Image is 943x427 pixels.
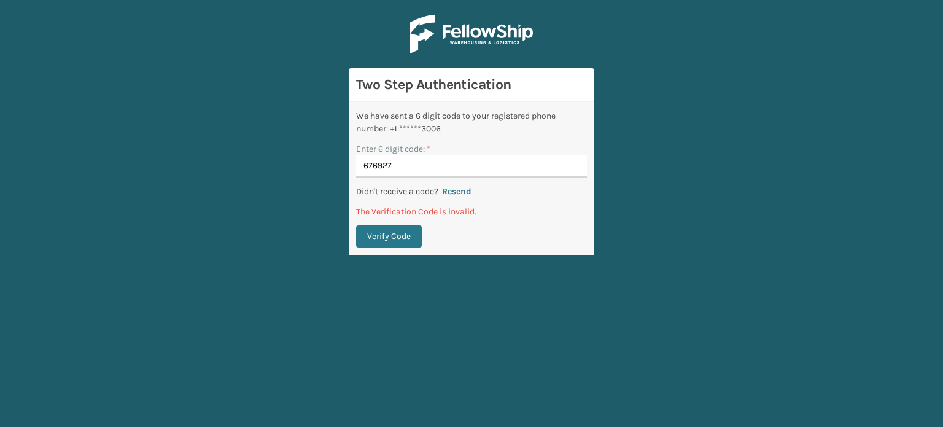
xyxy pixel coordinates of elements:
[356,76,587,94] h3: Two Step Authentication
[356,109,587,135] div: We have sent a 6 digit code to your registered phone number: +1 ******3006
[356,205,587,218] p: The Verification Code is invalid.
[410,15,533,53] img: Logo
[356,225,422,248] button: Verify Code
[356,185,438,198] p: Didn't receive a code?
[438,186,475,197] button: Resend
[356,143,430,155] label: Enter 6 digit code:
